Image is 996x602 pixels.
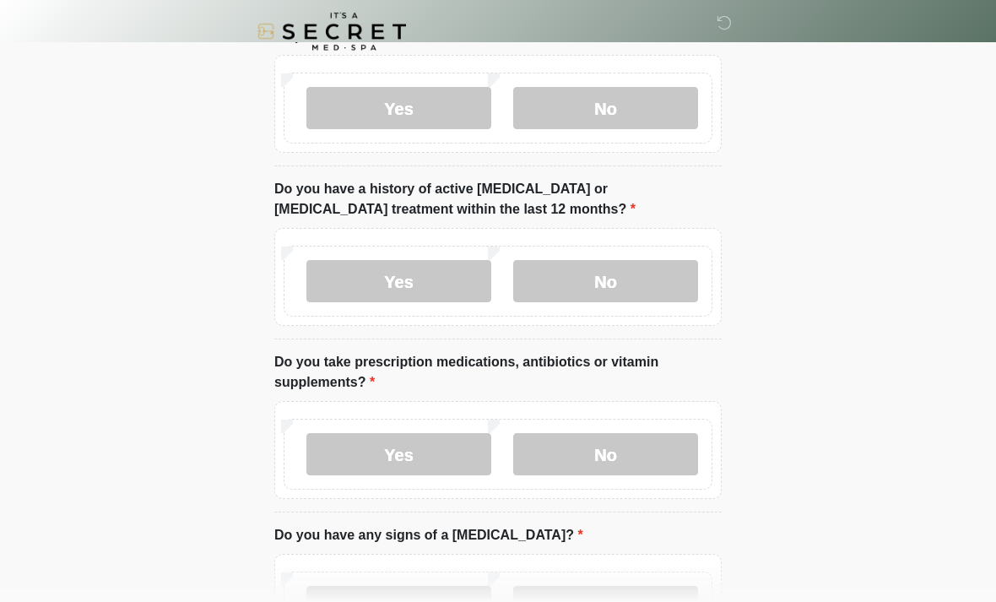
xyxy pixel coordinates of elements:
label: Do you take prescription medications, antibiotics or vitamin supplements? [274,353,722,393]
label: No [513,434,698,476]
label: Yes [306,88,491,130]
label: Do you have any signs of a [MEDICAL_DATA]? [274,526,583,546]
img: It's A Secret Med Spa Logo [257,13,406,51]
label: Yes [306,434,491,476]
label: No [513,261,698,303]
label: Yes [306,261,491,303]
label: Do you have a history of active [MEDICAL_DATA] or [MEDICAL_DATA] treatment within the last 12 mon... [274,180,722,220]
label: No [513,88,698,130]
